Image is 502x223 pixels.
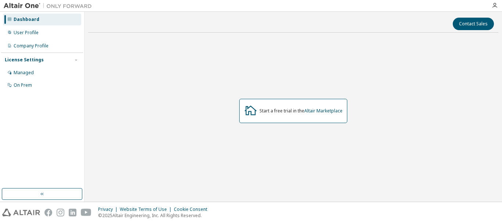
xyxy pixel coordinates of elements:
[453,18,494,30] button: Contact Sales
[14,17,39,22] div: Dashboard
[14,30,39,36] div: User Profile
[304,108,343,114] a: Altair Marketplace
[98,206,120,212] div: Privacy
[44,209,52,216] img: facebook.svg
[98,212,212,219] p: © 2025 Altair Engineering, Inc. All Rights Reserved.
[57,209,64,216] img: instagram.svg
[2,209,40,216] img: altair_logo.svg
[174,206,212,212] div: Cookie Consent
[120,206,174,212] div: Website Terms of Use
[259,108,343,114] div: Start a free trial in the
[14,43,49,49] div: Company Profile
[69,209,76,216] img: linkedin.svg
[4,2,96,10] img: Altair One
[81,209,92,216] img: youtube.svg
[14,82,32,88] div: On Prem
[14,70,34,76] div: Managed
[5,57,44,63] div: License Settings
